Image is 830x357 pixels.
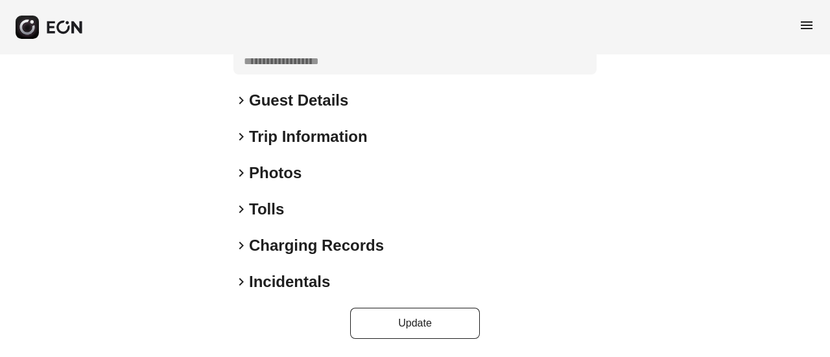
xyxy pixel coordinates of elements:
[233,93,249,108] span: keyboard_arrow_right
[233,165,249,181] span: keyboard_arrow_right
[249,235,384,256] h2: Charging Records
[249,199,284,220] h2: Tolls
[249,163,302,183] h2: Photos
[799,17,814,33] span: menu
[249,271,330,292] h2: Incidentals
[233,129,249,144] span: keyboard_arrow_right
[249,126,368,147] h2: Trip Information
[233,274,249,290] span: keyboard_arrow_right
[233,238,249,253] span: keyboard_arrow_right
[350,308,480,339] button: Update
[249,90,348,111] h2: Guest Details
[233,202,249,217] span: keyboard_arrow_right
